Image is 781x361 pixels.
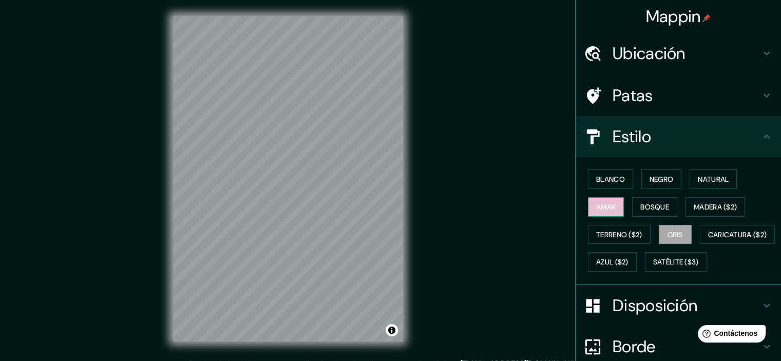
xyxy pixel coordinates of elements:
[588,252,637,272] button: Azul ($2)
[650,175,674,184] font: Negro
[646,6,701,27] font: Mappin
[596,258,628,267] font: Azul ($2)
[613,85,653,106] font: Patas
[694,202,737,212] font: Madera ($2)
[659,225,692,244] button: Gris
[596,175,625,184] font: Blanco
[690,169,737,189] button: Natural
[668,230,683,239] font: Gris
[588,225,651,244] button: Terreno ($2)
[698,175,729,184] font: Natural
[386,324,398,336] button: Activar o desactivar atribución
[702,14,711,22] img: pin-icon.png
[632,197,677,217] button: Bosque
[685,197,745,217] button: Madera ($2)
[640,202,669,212] font: Bosque
[613,336,656,357] font: Borde
[576,75,781,116] div: Patas
[173,16,403,341] canvas: Mapa
[645,252,707,272] button: Satélite ($3)
[690,321,770,350] iframe: Lanzador de widgets de ayuda
[613,43,685,64] font: Ubicación
[576,116,781,157] div: Estilo
[700,225,775,244] button: Caricatura ($2)
[613,126,651,147] font: Estilo
[596,230,642,239] font: Terreno ($2)
[596,202,616,212] font: Amar
[641,169,682,189] button: Negro
[653,258,699,267] font: Satélite ($3)
[613,295,697,316] font: Disposición
[708,230,767,239] font: Caricatura ($2)
[576,33,781,74] div: Ubicación
[576,285,781,326] div: Disposición
[588,197,624,217] button: Amar
[588,169,633,189] button: Blanco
